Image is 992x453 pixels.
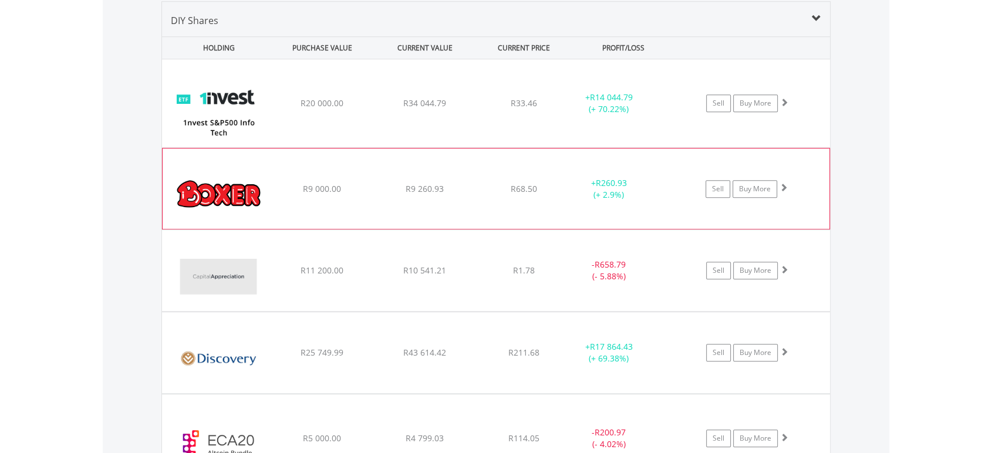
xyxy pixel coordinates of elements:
[595,427,626,438] span: R200.97
[403,97,446,109] span: R34 044.79
[706,430,731,447] a: Sell
[303,183,341,194] span: R9 000.00
[733,180,777,198] a: Buy More
[374,37,475,59] div: CURRENT VALUE
[565,177,653,201] div: + (+ 2.9%)
[171,14,218,27] span: DIY Shares
[513,265,535,276] span: R1.78
[163,37,269,59] div: HOLDING
[511,97,537,109] span: R33.46
[477,37,571,59] div: CURRENT PRICE
[272,37,372,59] div: PURCHASE VALUE
[511,183,537,194] span: R68.50
[403,265,446,276] span: R10 541.21
[706,344,731,361] a: Sell
[508,347,539,358] span: R211.68
[733,430,778,447] a: Buy More
[168,74,269,144] img: EQU.ZA.ETF5IT.png
[508,432,539,444] span: R114.05
[406,432,444,444] span: R4 799.03
[565,427,653,450] div: - (- 4.02%)
[565,259,653,282] div: - (- 5.88%)
[595,259,626,270] span: R658.79
[302,432,340,444] span: R5 000.00
[733,262,778,279] a: Buy More
[300,265,343,276] span: R11 200.00
[403,347,446,358] span: R43 614.42
[168,327,269,390] img: EQU.ZA.DSY.png
[573,37,673,59] div: PROFIT/LOSS
[565,92,653,115] div: + (+ 70.22%)
[590,92,633,103] span: R14 044.79
[590,341,633,352] span: R17 864.43
[168,163,269,225] img: EQU.ZA.BOX.png
[706,262,731,279] a: Sell
[706,94,731,112] a: Sell
[300,347,343,358] span: R25 749.99
[565,341,653,364] div: + (+ 69.38%)
[168,245,269,308] img: EQU.ZA.CTA.png
[300,97,343,109] span: R20 000.00
[706,180,730,198] a: Sell
[733,94,778,112] a: Buy More
[595,177,626,188] span: R260.93
[733,344,778,361] a: Buy More
[406,183,444,194] span: R9 260.93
